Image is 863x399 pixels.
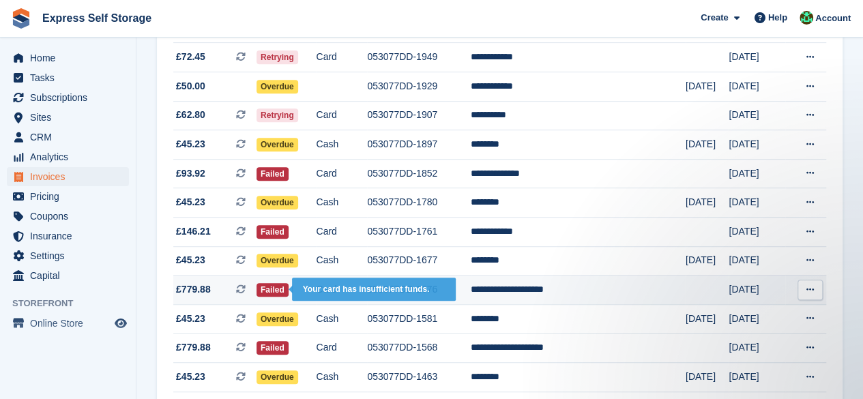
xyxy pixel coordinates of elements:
span: Coupons [30,207,112,226]
td: [DATE] [729,72,785,102]
span: Analytics [30,147,112,166]
td: 053077DD-1568 [367,334,471,363]
span: £45.23 [176,137,205,151]
span: Sites [30,108,112,127]
td: 053077DD-1780 [367,188,471,218]
td: Cash [316,188,367,218]
td: [DATE] [729,304,785,334]
td: 053077DD-1897 [367,130,471,160]
span: Help [768,11,787,25]
span: Overdue [257,312,298,326]
span: Overdue [257,138,298,151]
td: Cash [316,304,367,334]
span: Account [815,12,851,25]
span: Subscriptions [30,88,112,107]
td: [DATE] [686,188,729,218]
td: [DATE] [686,72,729,102]
span: Online Store [30,314,112,333]
td: 053077DD-1677 [367,246,471,276]
a: menu [7,167,129,186]
td: [DATE] [729,159,785,188]
td: Card [316,159,367,188]
span: Capital [30,266,112,285]
span: £45.23 [176,370,205,384]
td: Card [316,334,367,363]
span: £45.23 [176,195,205,209]
td: [DATE] [686,246,729,276]
span: Failed [257,341,289,355]
span: Create [701,11,728,25]
a: menu [7,128,129,147]
span: Insurance [30,226,112,246]
td: [DATE] [729,43,785,72]
a: menu [7,108,129,127]
td: [DATE] [729,276,785,305]
span: £72.45 [176,50,205,64]
td: 053077DD-1463 [367,363,471,392]
span: Pricing [30,187,112,206]
span: CRM [30,128,112,147]
td: [DATE] [729,218,785,247]
td: Card [316,43,367,72]
td: [DATE] [729,188,785,218]
a: menu [7,48,129,68]
span: £779.88 [176,282,211,297]
a: menu [7,314,129,333]
td: Cash [316,246,367,276]
td: 053077DD-1949 [367,43,471,72]
a: menu [7,246,129,265]
td: Card [316,101,367,130]
td: Card [316,276,367,305]
td: [DATE] [729,334,785,363]
span: Home [30,48,112,68]
span: £50.00 [176,79,205,93]
a: menu [7,147,129,166]
img: stora-icon-8386f47178a22dfd0bd8f6a31ec36ba5ce8667c1dd55bd0f319d3a0aa187defe.svg [11,8,31,29]
td: Cash [316,363,367,392]
span: Overdue [257,370,298,384]
td: [DATE] [686,130,729,160]
span: Overdue [257,80,298,93]
span: £62.80 [176,108,205,122]
a: menu [7,226,129,246]
a: menu [7,207,129,226]
span: £146.21 [176,224,211,239]
td: 053077DD-1676 [367,276,471,305]
td: 053077DD-1761 [367,218,471,247]
span: Retrying [257,50,298,64]
td: [DATE] [729,101,785,130]
span: Tasks [30,68,112,87]
td: [DATE] [729,363,785,392]
a: menu [7,187,129,206]
td: 053077DD-1581 [367,304,471,334]
td: Card [316,218,367,247]
span: Storefront [12,297,136,310]
td: 053077DD-1907 [367,101,471,130]
span: Failed [257,225,289,239]
span: Failed [257,283,289,297]
span: Overdue [257,196,298,209]
td: 053077DD-1929 [367,72,471,102]
td: [DATE] [729,130,785,160]
span: Settings [30,246,112,265]
span: Failed [257,167,289,181]
span: £779.88 [176,340,211,355]
a: menu [7,88,129,107]
td: 053077DD-1852 [367,159,471,188]
a: Preview store [113,315,129,331]
img: Shakiyra Davis [800,11,813,25]
span: Retrying [257,108,298,122]
a: menu [7,68,129,87]
span: £93.92 [176,166,205,181]
span: Overdue [257,254,298,267]
td: [DATE] [729,246,785,276]
span: Invoices [30,167,112,186]
a: Express Self Storage [37,7,157,29]
td: Cash [316,130,367,160]
span: £45.23 [176,253,205,267]
td: [DATE] [686,363,729,392]
a: menu [7,266,129,285]
td: [DATE] [686,304,729,334]
span: £45.23 [176,312,205,326]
